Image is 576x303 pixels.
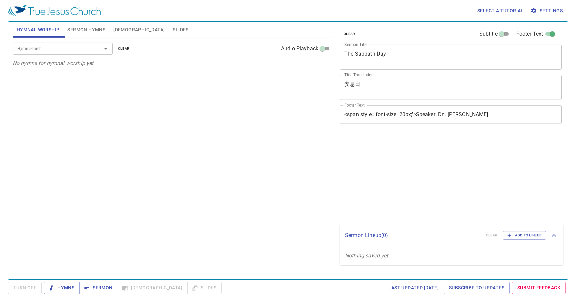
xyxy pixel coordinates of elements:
[13,60,94,66] i: No hymns for hymnal worship yet
[512,282,566,294] a: Submit Feedback
[337,131,518,222] iframe: from-child
[114,45,134,53] button: clear
[79,282,118,294] button: Sermon
[532,7,563,15] span: Settings
[503,231,546,240] button: Add to Lineup
[17,26,60,34] span: Hymnal Worship
[340,30,359,38] button: clear
[507,232,542,238] span: Add to Lineup
[477,7,524,15] span: Select a tutorial
[85,284,112,292] span: Sermon
[8,5,101,17] img: True Jesus Church
[173,26,188,34] span: Slides
[479,30,498,38] span: Subtitle
[281,45,318,53] span: Audio Playback
[386,282,441,294] a: Last updated [DATE]
[475,5,526,17] button: Select a tutorial
[529,5,565,17] button: Settings
[344,31,355,37] span: clear
[113,26,165,34] span: [DEMOGRAPHIC_DATA]
[118,46,130,52] span: clear
[101,44,110,53] button: Open
[345,231,481,239] p: Sermon Lineup ( 0 )
[44,282,80,294] button: Hymns
[449,284,504,292] span: Subscribe to Updates
[340,224,563,246] div: Sermon Lineup(0)clearAdd to Lineup
[516,30,543,38] span: Footer Text
[49,284,74,292] span: Hymns
[344,81,557,94] textarea: 安息日
[67,26,105,34] span: Sermon Hymns
[444,282,510,294] a: Subscribe to Updates
[344,51,557,63] textarea: The Sabbath Day
[345,252,388,259] i: Nothing saved yet
[388,284,439,292] span: Last updated [DATE]
[517,284,560,292] span: Submit Feedback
